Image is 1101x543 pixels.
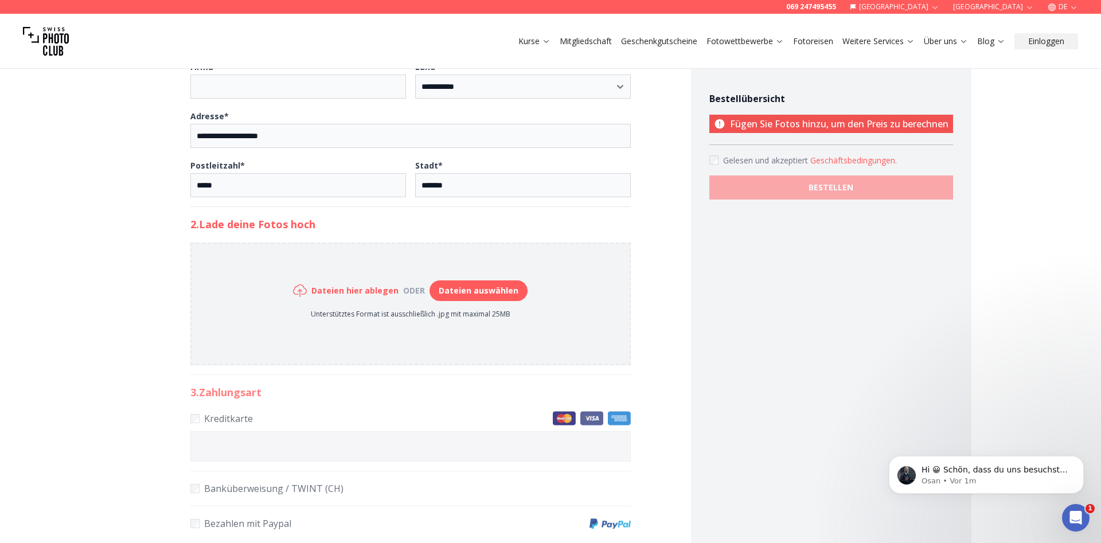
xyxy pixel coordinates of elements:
[190,124,631,148] input: Adresse*
[415,160,443,171] b: Stadt *
[838,33,919,49] button: Weitere Services
[514,33,555,49] button: Kurse
[919,33,973,49] button: Über uns
[415,61,440,72] b: Land *
[709,115,953,133] p: Fügen Sie Fotos hinzu, um den Preis zu berechnen
[924,36,968,47] a: Über uns
[1014,33,1078,49] button: Einloggen
[190,111,229,122] b: Adresse *
[788,33,838,49] button: Fotoreisen
[415,173,631,197] input: Stadt*
[810,155,897,166] button: Accept termsGelesen und akzeptiert
[1062,504,1090,532] iframe: Intercom live chat
[709,92,953,106] h4: Bestellübersicht
[190,61,213,72] b: Firma
[518,36,550,47] a: Kurse
[706,36,784,47] a: Fotowettbewerbe
[702,33,788,49] button: Fotowettbewerbe
[709,175,953,200] button: BESTELLEN
[23,18,69,64] img: Swiss photo club
[415,75,631,99] select: Land*
[842,36,915,47] a: Weitere Services
[809,182,853,193] b: BESTELLEN
[190,160,245,171] b: Postleitzahl *
[399,285,430,296] div: oder
[723,155,810,166] span: Gelesen und akzeptiert
[1086,504,1095,513] span: 1
[311,285,399,296] h6: Dateien hier ablegen
[190,75,406,99] input: Firma
[973,33,1010,49] button: Blog
[786,2,836,11] a: 069 247495455
[190,173,406,197] input: Postleitzahl*
[555,33,616,49] button: Mitgliedschaft
[793,36,833,47] a: Fotoreisen
[977,36,1005,47] a: Blog
[616,33,702,49] button: Geschenkgutscheine
[560,36,612,47] a: Mitgliedschaft
[293,310,528,319] p: Unterstütztes Format ist ausschließlich .jpg mit maximal 25MB
[872,432,1101,512] iframe: Intercom notifications Nachricht
[709,155,719,165] input: Accept terms
[430,280,528,301] button: Dateien auswählen
[621,36,697,47] a: Geschenkgutscheine
[190,216,631,232] h2: 2. Lade deine Fotos hoch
